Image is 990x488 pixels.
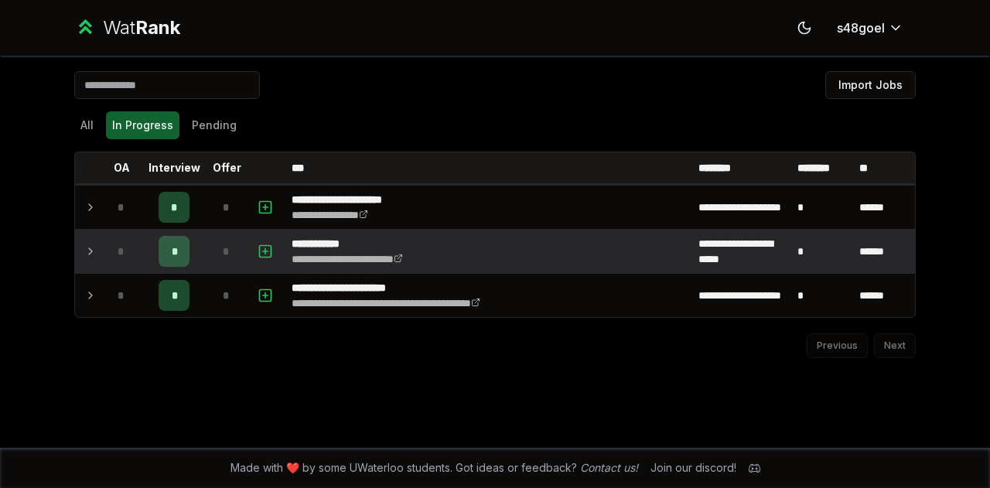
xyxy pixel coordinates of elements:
div: Wat [103,15,180,40]
span: Rank [135,16,180,39]
button: s48goel [824,14,916,42]
button: Import Jobs [825,71,916,99]
p: Interview [148,160,200,176]
button: All [74,111,100,139]
p: OA [114,160,130,176]
span: s48goel [837,19,885,37]
span: Made with ❤️ by some UWaterloo students. Got ideas or feedback? [230,460,638,476]
a: Contact us! [580,461,638,474]
div: Join our discord! [650,460,736,476]
button: In Progress [106,111,179,139]
button: Pending [186,111,243,139]
a: WatRank [74,15,180,40]
p: Offer [213,160,241,176]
